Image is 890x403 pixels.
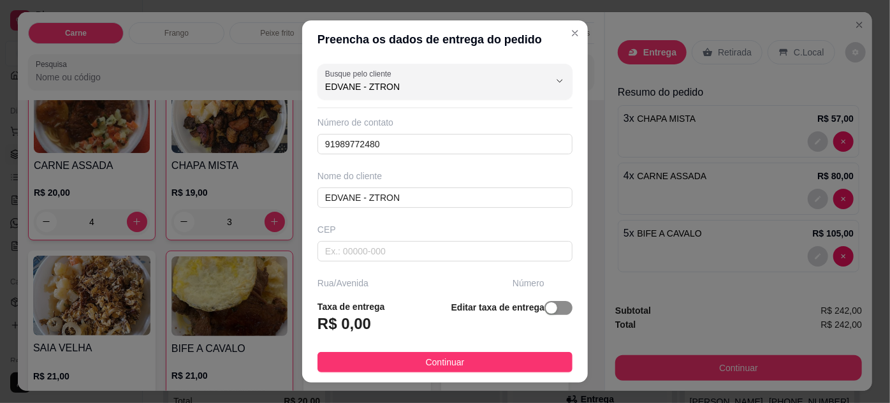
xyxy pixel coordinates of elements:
[317,223,573,236] div: CEP
[317,302,385,312] strong: Taxa de entrega
[325,80,529,93] input: Busque pelo cliente
[513,277,573,289] div: Número
[426,355,465,369] span: Continuar
[302,20,588,59] header: Preencha os dados de entrega do pedido
[325,68,396,79] label: Busque pelo cliente
[317,241,573,261] input: Ex.: 00000-000
[317,170,573,182] div: Nome do cliente
[317,134,573,154] input: Ex.: (11) 9 8888-9999
[565,23,585,43] button: Close
[317,116,573,129] div: Número de contato
[317,277,507,289] div: Rua/Avenida
[317,352,573,372] button: Continuar
[451,302,544,312] strong: Editar taxa de entrega
[317,187,573,208] input: Ex.: João da Silva
[550,71,570,91] button: Show suggestions
[317,314,371,334] h3: R$ 0,00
